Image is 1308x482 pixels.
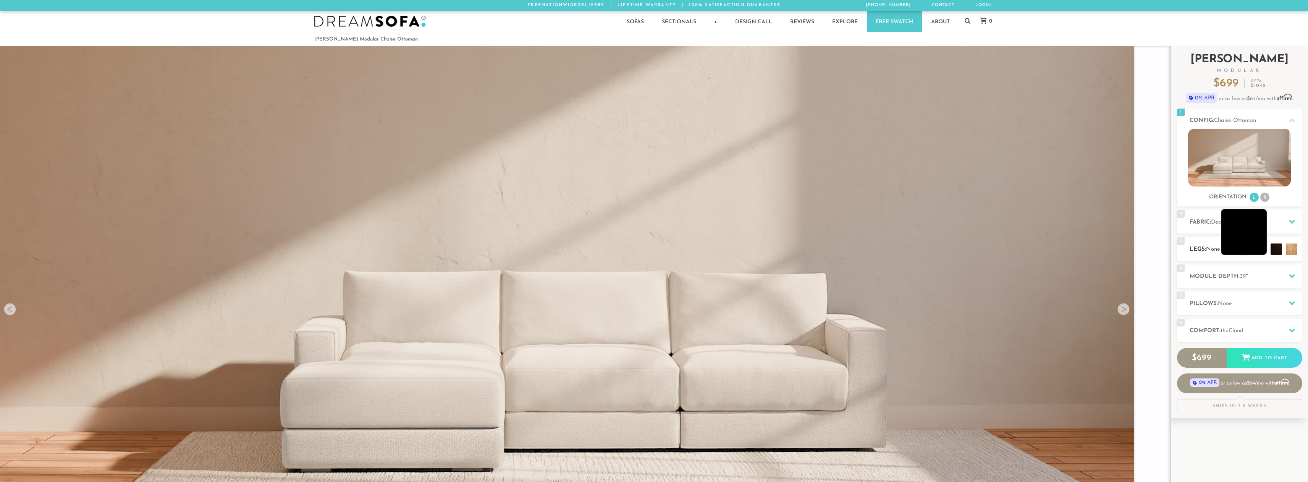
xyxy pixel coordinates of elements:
[1227,348,1302,368] div: Add to Cart
[1177,319,1185,326] span: 6
[314,34,418,44] li: [PERSON_NAME] Modular Chaise Ottoman
[823,11,867,32] a: Explore
[1260,193,1269,202] li: R
[1277,94,1293,101] span: Affirm
[726,11,781,32] a: Design Call
[1177,292,1185,299] span: 5
[1211,219,1245,225] span: Decide Later
[1274,379,1289,385] span: Affirm
[1213,78,1238,89] p: $
[1251,83,1265,88] em: $
[1251,80,1265,88] p: Retail
[1276,448,1302,476] iframe: Chat
[1209,194,1247,201] h3: Orientation
[1177,109,1185,116] span: 1
[1214,118,1256,123] span: Chaise Ottoman
[1190,326,1302,335] h2: Comfort:
[1190,116,1302,125] h2: Config:
[610,3,612,7] span: |
[1206,247,1220,252] span: None
[314,16,426,27] img: DreamSofa - Inspired By Life, Designed By You
[1177,68,1302,73] span: Modular
[1197,354,1212,362] span: 699
[973,18,996,24] a: 0
[682,3,684,7] span: |
[542,3,577,7] em: Nationwide
[1190,378,1219,387] span: 0% APR
[1247,96,1256,102] span: $64
[1177,265,1185,272] span: 4
[1177,54,1302,73] h2: [PERSON_NAME]
[1177,93,1302,103] p: or as low as /mo with .
[781,11,823,32] a: Reviews
[987,19,992,24] span: 0
[618,11,653,32] a: Sofas
[1177,210,1185,218] span: 2
[1250,193,1259,202] li: L
[1221,328,1229,334] span: the
[1177,399,1302,411] div: Ships in 3-5 Weeks
[653,11,705,32] a: Sectionals
[1188,129,1291,187] img: landon-sofa-no_legs-no_pillows-1.jpg
[1229,328,1243,334] span: Cloud
[1190,299,1302,308] h2: Pillows:
[1190,272,1302,281] h2: Module Depth: "
[1254,83,1266,88] span: 1048
[1177,373,1302,393] a: 0% APRor as low as $64/mo with Affirm - Learn more about Affirm Financing (opens in modal)
[867,11,922,32] a: Free Swatch
[1186,93,1217,103] span: 0% APR
[1190,218,1302,227] h2: Fabric:
[922,11,959,32] a: About
[1190,245,1302,254] h2: Legs:
[1177,237,1185,245] span: 3
[1247,381,1255,386] span: $64
[1220,78,1238,89] span: 699
[705,11,726,32] a: +
[1240,274,1246,279] span: 39
[1218,301,1232,307] span: None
